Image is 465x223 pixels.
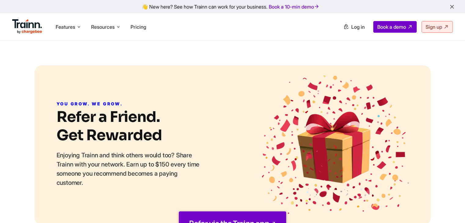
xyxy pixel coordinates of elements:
[351,24,365,30] span: Log in
[56,24,75,30] span: Features
[340,21,368,32] a: Log in
[91,24,115,30] span: Resources
[12,19,42,34] img: Trainn Logo
[57,108,203,144] h1: Refer a Friend. Get Rewarded
[426,24,442,30] span: Sign up
[131,24,146,30] a: Pricing
[422,21,453,33] a: Sign up
[373,21,417,33] a: Book a demo
[57,151,203,187] p: Enjoying Trainn and think others would too? Share Trainn with your network. Earn up to $150 every...
[262,75,409,214] img: referral_hero.0756841.webp
[377,24,406,30] span: Book a demo
[57,101,123,106] span: YOU GROW. WE GROW.
[4,4,461,9] div: 👋 New here? See how Trainn can work for your business.
[268,2,321,11] a: Book a 10-min demo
